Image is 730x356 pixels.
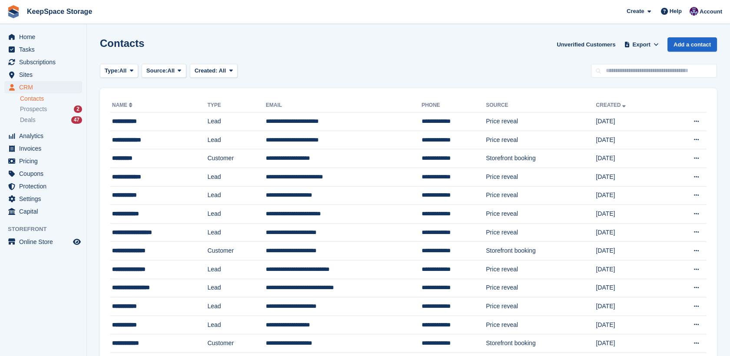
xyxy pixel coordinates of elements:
[596,149,666,168] td: [DATE]
[486,131,596,149] td: Price reveal
[596,297,666,316] td: [DATE]
[596,186,666,205] td: [DATE]
[208,149,266,168] td: Customer
[4,43,82,56] a: menu
[690,7,698,16] img: Charlotte Jobling
[633,40,651,49] span: Export
[105,66,119,75] span: Type:
[19,155,71,167] span: Pricing
[208,334,266,353] td: Customer
[4,56,82,68] a: menu
[19,130,71,142] span: Analytics
[700,7,722,16] span: Account
[20,116,36,124] span: Deals
[168,66,175,75] span: All
[486,242,596,260] td: Storefront booking
[119,66,127,75] span: All
[208,205,266,224] td: Lead
[208,186,266,205] td: Lead
[486,186,596,205] td: Price reveal
[20,115,82,125] a: Deals 47
[670,7,682,16] span: Help
[208,297,266,316] td: Lead
[596,242,666,260] td: [DATE]
[195,67,218,74] span: Created:
[7,5,20,18] img: stora-icon-8386f47178a22dfd0bd8f6a31ec36ba5ce8667c1dd55bd0f319d3a0aa187defe.svg
[4,193,82,205] a: menu
[486,334,596,353] td: Storefront booking
[486,260,596,279] td: Price reveal
[208,260,266,279] td: Lead
[596,279,666,297] td: [DATE]
[19,31,71,43] span: Home
[142,64,186,78] button: Source: All
[596,168,666,186] td: [DATE]
[208,223,266,242] td: Lead
[486,223,596,242] td: Price reveal
[19,56,71,68] span: Subscriptions
[71,116,82,124] div: 47
[4,205,82,218] a: menu
[486,279,596,297] td: Price reveal
[596,316,666,334] td: [DATE]
[100,37,145,49] h1: Contacts
[208,279,266,297] td: Lead
[596,112,666,131] td: [DATE]
[596,334,666,353] td: [DATE]
[596,131,666,149] td: [DATE]
[4,130,82,142] a: menu
[596,223,666,242] td: [DATE]
[19,142,71,155] span: Invoices
[486,316,596,334] td: Price reveal
[19,43,71,56] span: Tasks
[208,99,266,112] th: Type
[596,102,628,108] a: Created
[486,205,596,224] td: Price reveal
[486,149,596,168] td: Storefront booking
[20,95,82,103] a: Contacts
[486,297,596,316] td: Price reveal
[4,168,82,180] a: menu
[74,105,82,113] div: 2
[19,69,71,81] span: Sites
[100,64,138,78] button: Type: All
[112,102,134,108] a: Name
[486,168,596,186] td: Price reveal
[4,81,82,93] a: menu
[208,242,266,260] td: Customer
[19,180,71,192] span: Protection
[667,37,717,52] a: Add a contact
[19,193,71,205] span: Settings
[553,37,619,52] a: Unverified Customers
[266,99,422,112] th: Email
[627,7,644,16] span: Create
[208,168,266,186] td: Lead
[4,31,82,43] a: menu
[72,237,82,247] a: Preview store
[4,155,82,167] a: menu
[190,64,238,78] button: Created: All
[20,105,82,114] a: Prospects 2
[622,37,661,52] button: Export
[19,205,71,218] span: Capital
[208,131,266,149] td: Lead
[486,112,596,131] td: Price reveal
[19,168,71,180] span: Coupons
[4,69,82,81] a: menu
[596,260,666,279] td: [DATE]
[8,225,86,234] span: Storefront
[219,67,226,74] span: All
[596,205,666,224] td: [DATE]
[208,112,266,131] td: Lead
[20,105,47,113] span: Prospects
[4,236,82,248] a: menu
[19,236,71,248] span: Online Store
[208,316,266,334] td: Lead
[23,4,96,19] a: KeepSpace Storage
[19,81,71,93] span: CRM
[4,142,82,155] a: menu
[486,99,596,112] th: Source
[4,180,82,192] a: menu
[422,99,486,112] th: Phone
[146,66,167,75] span: Source:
